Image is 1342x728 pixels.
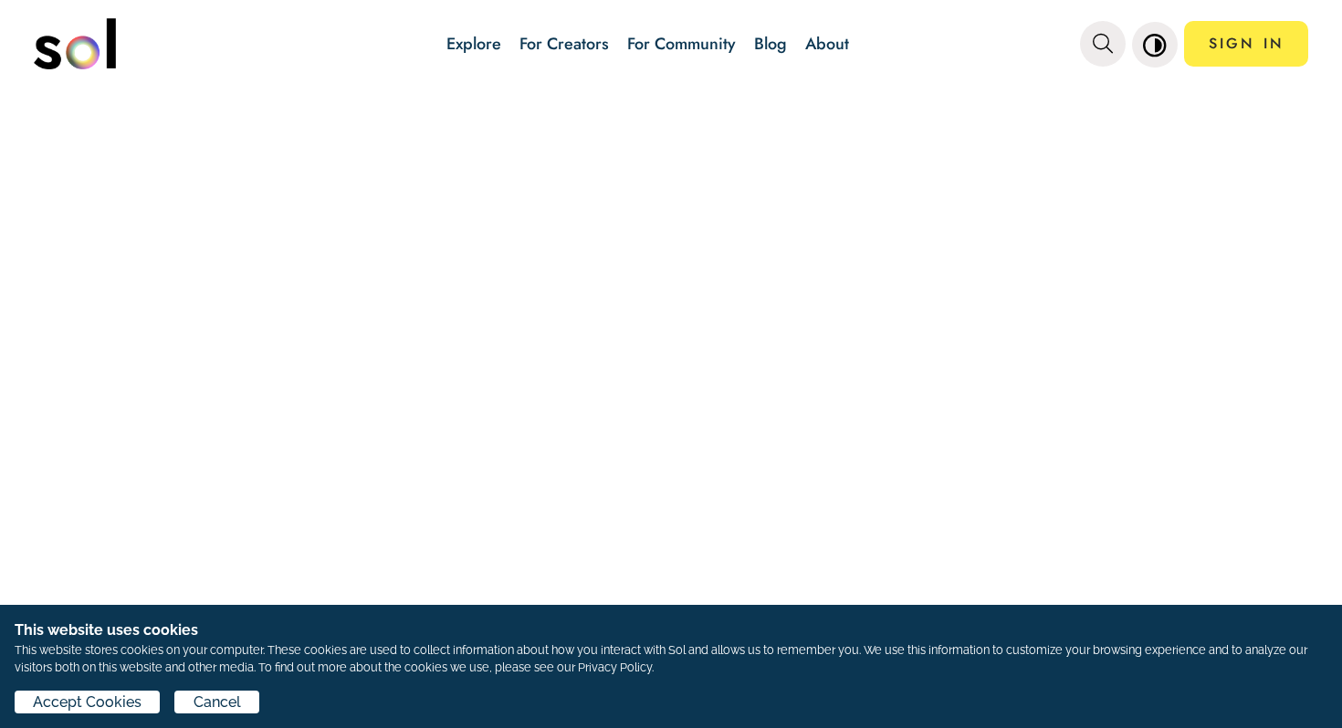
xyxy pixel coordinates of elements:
a: Explore [446,32,501,56]
button: Accept Cookies [15,691,160,713]
a: About [805,32,849,56]
h1: This website uses cookies [15,619,1327,641]
a: For Creators [519,32,609,56]
img: logo [34,18,116,69]
nav: main navigation [34,12,1309,76]
span: Cancel [194,692,241,713]
p: This website stores cookies on your computer. These cookies are used to collect information about... [15,641,1327,676]
a: Blog [754,32,787,56]
span: Accept Cookies [33,692,142,713]
a: For Community [627,32,736,56]
button: Cancel [174,691,258,713]
a: SIGN IN [1184,21,1308,67]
